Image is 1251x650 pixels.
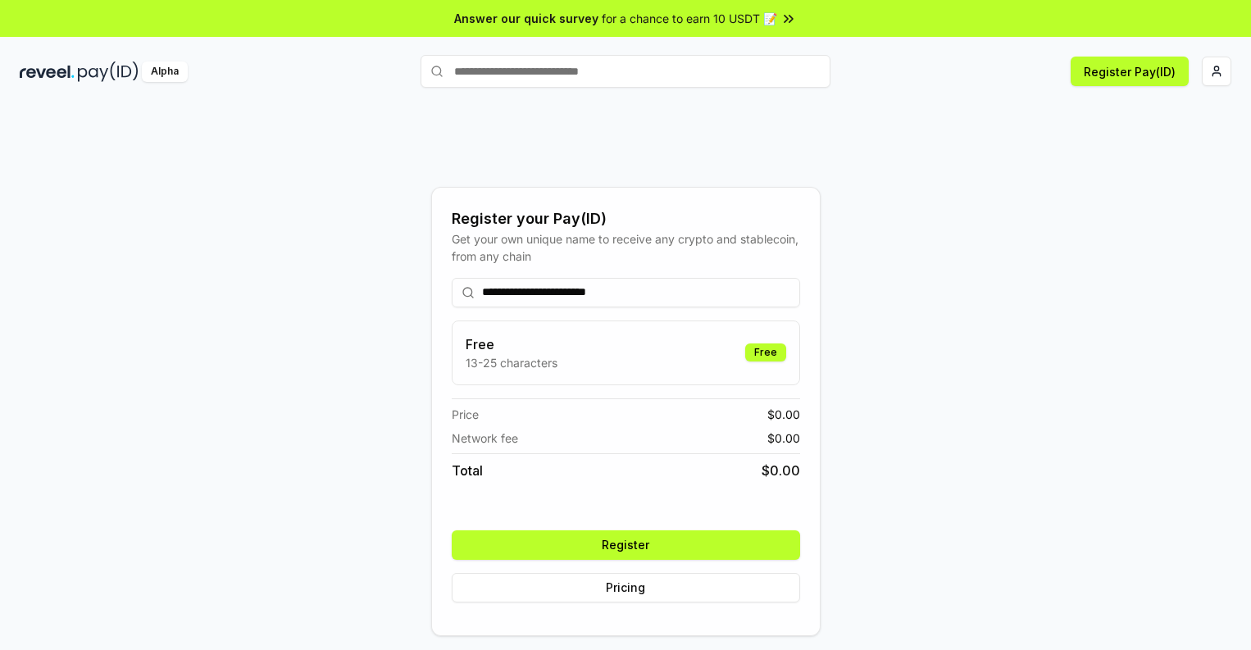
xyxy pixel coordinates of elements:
[452,573,800,602] button: Pricing
[466,354,557,371] p: 13-25 characters
[78,61,139,82] img: pay_id
[602,10,777,27] span: for a chance to earn 10 USDT 📝
[452,406,479,423] span: Price
[745,343,786,361] div: Free
[767,406,800,423] span: $ 0.00
[452,230,800,265] div: Get your own unique name to receive any crypto and stablecoin, from any chain
[762,461,800,480] span: $ 0.00
[142,61,188,82] div: Alpha
[20,61,75,82] img: reveel_dark
[454,10,598,27] span: Answer our quick survey
[466,334,557,354] h3: Free
[452,207,800,230] div: Register your Pay(ID)
[452,530,800,560] button: Register
[452,461,483,480] span: Total
[1071,57,1189,86] button: Register Pay(ID)
[452,430,518,447] span: Network fee
[767,430,800,447] span: $ 0.00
